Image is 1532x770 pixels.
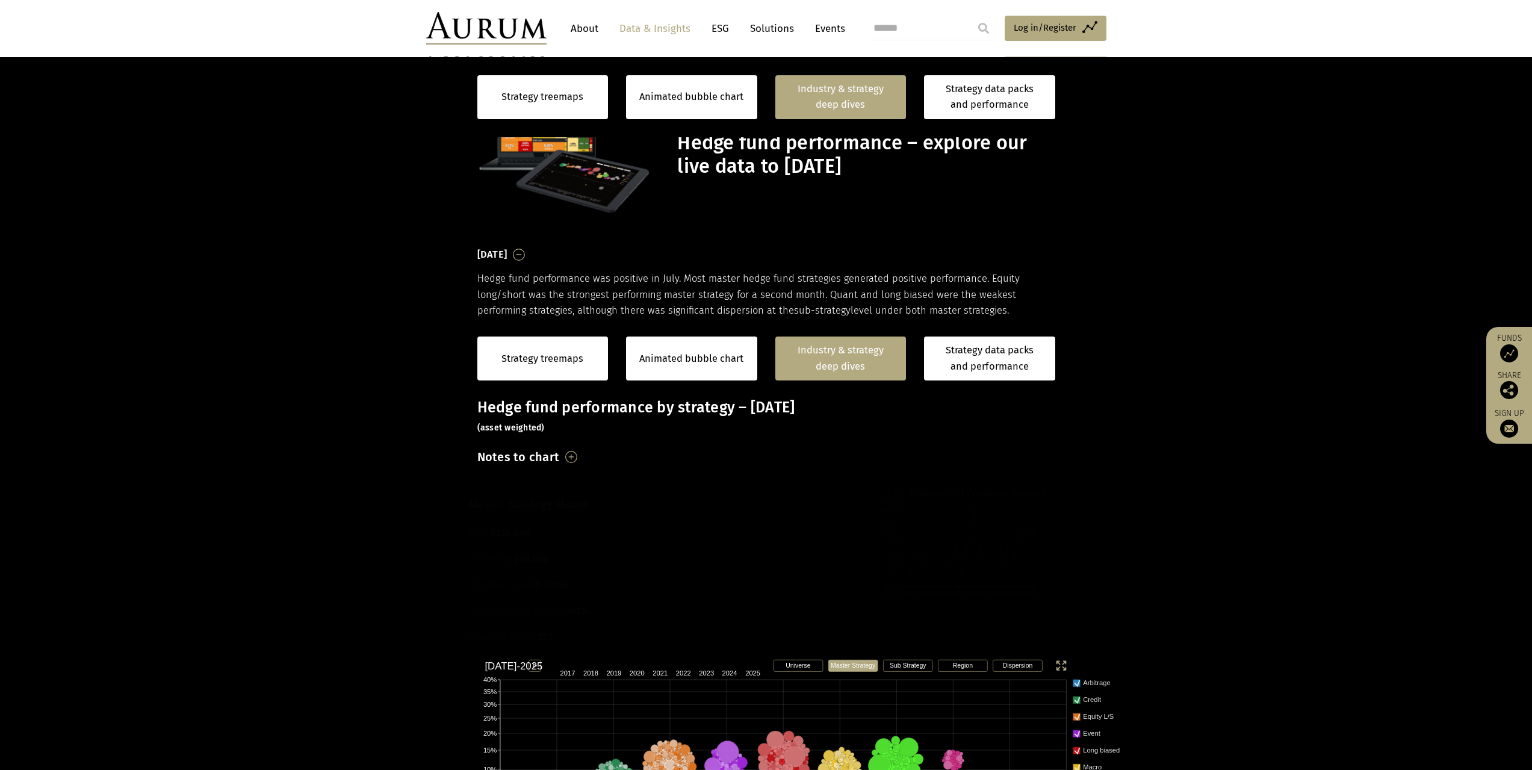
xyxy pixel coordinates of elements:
[501,351,583,367] a: Strategy treemaps
[613,17,696,40] a: Data & Insights
[924,337,1055,380] a: Strategy data packs and performance
[1492,371,1526,399] div: Share
[1500,381,1518,399] img: Share this post
[477,447,560,467] h3: Notes to chart
[972,16,996,40] input: Submit
[775,75,907,119] a: Industry & strategy deep dives
[794,305,851,316] span: sub-strategy
[809,17,845,40] a: Events
[477,423,545,433] small: (asset weighted)
[426,12,547,45] img: Aurum
[1492,333,1526,362] a: Funds
[1500,420,1518,438] img: Sign up to our newsletter
[477,246,507,264] h3: [DATE]
[501,89,583,105] a: Strategy treemaps
[477,399,1055,435] h3: Hedge fund performance by strategy – [DATE]
[1492,408,1526,438] a: Sign up
[924,75,1055,119] a: Strategy data packs and performance
[639,351,743,367] a: Animated bubble chart
[677,131,1052,178] h1: Hedge fund performance – explore our live data to [DATE]
[775,337,907,380] a: Industry & strategy deep dives
[744,17,800,40] a: Solutions
[1005,16,1106,41] a: Log in/Register
[639,89,743,105] a: Animated bubble chart
[706,17,735,40] a: ESG
[565,17,604,40] a: About
[1500,344,1518,362] img: Access Funds
[477,271,1055,318] p: Hedge fund performance was positive in July. Most master hedge fund strategies generated positive...
[1014,20,1076,35] span: Log in/Register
